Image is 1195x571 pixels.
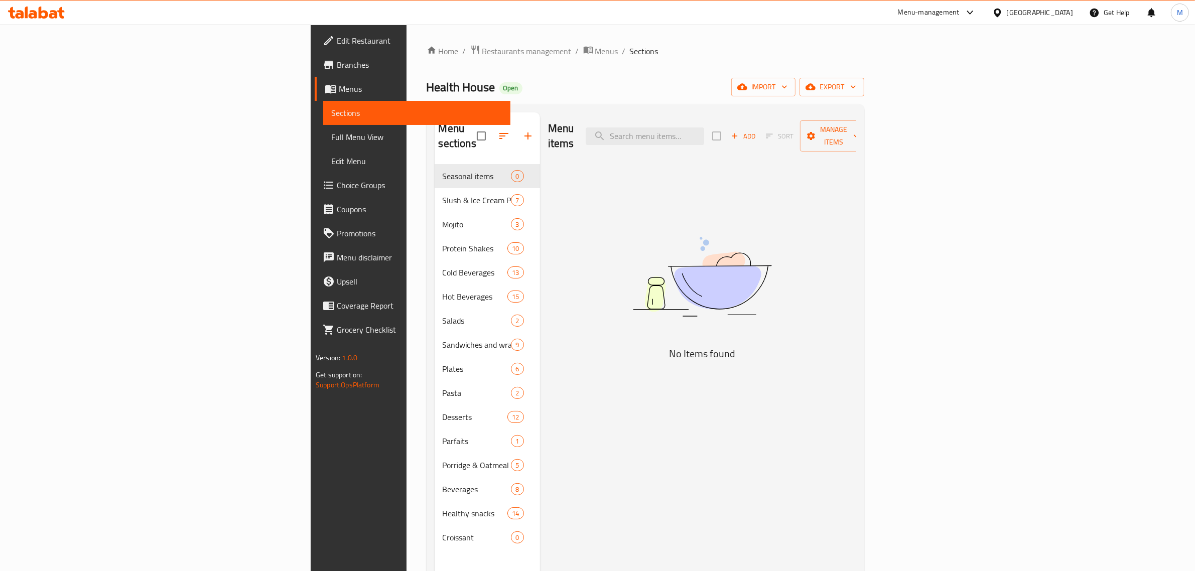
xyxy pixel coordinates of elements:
span: Get support on: [316,368,362,381]
span: Choice Groups [337,179,502,191]
div: Healthy snacks [443,507,508,519]
span: Promotions [337,227,502,239]
span: 0 [511,172,523,181]
div: items [507,507,523,519]
span: Menus [595,45,618,57]
div: Sandwiches and wraps [443,339,511,351]
span: Croissant [443,531,511,543]
button: Manage items [800,120,867,152]
div: Slush & Ice Cream Protein7 [435,188,540,212]
span: Desserts [443,411,508,423]
div: [GEOGRAPHIC_DATA] [1007,7,1073,18]
div: items [507,266,523,278]
span: Version: [316,351,340,364]
span: Porridge & Oatmeal [443,459,511,471]
span: Parfaits [443,435,511,447]
div: Slush & Ice Cream Protein [443,194,511,206]
span: Restaurants management [482,45,572,57]
span: 3 [511,220,523,229]
span: Beverages [443,483,511,495]
nav: breadcrumb [427,45,864,58]
span: 13 [508,268,523,277]
div: items [511,459,523,471]
div: Seasonal items [443,170,511,182]
span: Coupons [337,203,502,215]
span: 9 [511,340,523,350]
a: Full Menu View [323,125,510,149]
div: Pasta2 [435,381,540,405]
button: Add section [516,124,540,148]
button: export [800,78,864,96]
div: items [511,194,523,206]
div: Pasta [443,387,511,399]
span: Edit Restaurant [337,35,502,47]
span: 5 [511,461,523,470]
li: / [622,45,626,57]
div: Parfaits1 [435,429,540,453]
span: Select all sections [471,125,492,147]
span: Mojito [443,218,511,230]
div: items [511,483,523,495]
div: items [511,170,523,182]
span: Branches [337,59,502,71]
div: Seasonal items0 [435,164,540,188]
span: Add item [727,128,759,144]
div: items [511,218,523,230]
span: Sections [630,45,658,57]
span: Cold Beverages [443,266,508,278]
span: Edit Menu [331,155,502,167]
div: Hot Beverages15 [435,284,540,309]
div: items [511,315,523,327]
a: Support.OpsPlatform [316,378,379,391]
span: 12 [508,412,523,422]
div: items [511,531,523,543]
a: Edit Restaurant [315,29,510,53]
div: Menu-management [898,7,960,19]
div: Beverages8 [435,477,540,501]
a: Edit Menu [323,149,510,173]
a: Menus [583,45,618,58]
nav: Menu sections [435,160,540,553]
span: export [808,81,856,93]
span: Sections [331,107,502,119]
span: 7 [511,196,523,205]
span: 1.0.0 [342,351,357,364]
a: Promotions [315,221,510,245]
span: M [1177,7,1183,18]
div: items [507,242,523,254]
a: Menu disclaimer [315,245,510,269]
div: Porridge & Oatmeal5 [435,453,540,477]
span: Open [499,84,522,92]
div: Desserts12 [435,405,540,429]
div: Croissant0 [435,525,540,549]
span: 0 [511,533,523,542]
a: Upsell [315,269,510,294]
div: items [507,291,523,303]
img: dish.svg [577,210,828,343]
h5: No Items found [577,346,828,362]
span: 10 [508,244,523,253]
div: items [511,435,523,447]
a: Coverage Report [315,294,510,318]
span: Upsell [337,275,502,288]
span: 15 [508,292,523,302]
button: import [731,78,795,96]
a: Choice Groups [315,173,510,197]
a: Restaurants management [470,45,572,58]
span: Grocery Checklist [337,324,502,336]
div: Salads [443,315,511,327]
a: Sections [323,101,510,125]
a: Grocery Checklist [315,318,510,342]
span: Add [730,130,757,142]
span: 2 [511,316,523,326]
span: 8 [511,485,523,494]
span: 2 [511,388,523,398]
div: Plates6 [435,357,540,381]
span: Menu disclaimer [337,251,502,263]
input: search [586,127,704,145]
div: Healthy snacks14 [435,501,540,525]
